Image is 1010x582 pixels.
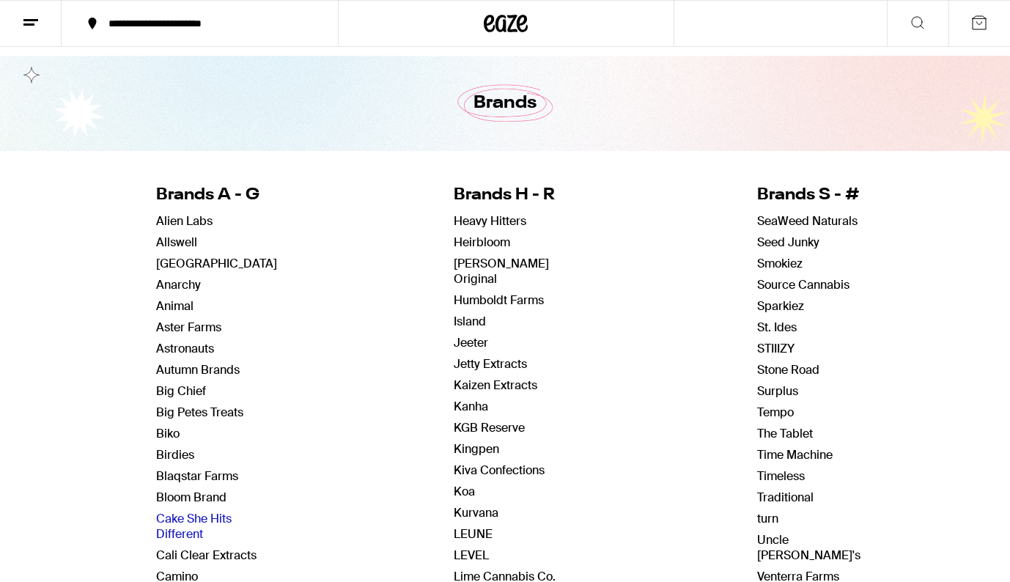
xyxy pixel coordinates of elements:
a: Heavy Hitters [454,213,526,229]
a: St. Ides [757,320,797,335]
a: Uncle [PERSON_NAME]'s [757,532,860,563]
a: Heirbloom [454,235,510,250]
a: Aster Farms [156,320,221,335]
a: Kurvana [454,505,498,520]
h4: Brands H - R [454,184,580,207]
a: Timeless [757,468,805,484]
a: Cali Clear Extracts [156,548,257,563]
a: Kaizen Extracts [454,377,537,393]
a: Alien Labs [156,213,213,229]
a: LEVEL [454,548,489,563]
a: Tempo [757,405,794,420]
a: Surplus [757,383,798,399]
a: Humboldt Farms [454,292,544,308]
a: [PERSON_NAME] Original [454,256,549,287]
a: [GEOGRAPHIC_DATA] [156,256,277,271]
a: Cake She Hits Different [156,511,232,542]
a: Stone Road [757,362,819,377]
a: Time Machine [757,447,833,463]
a: KGB Reserve [454,420,525,435]
a: Kingpen [454,441,499,457]
a: Anarchy [156,277,201,292]
a: Traditional [757,490,814,505]
span: Hi. Need any help? [9,10,106,22]
a: Birdies [156,447,194,463]
a: Bloom Brand [156,490,226,505]
a: Koa [454,484,475,499]
a: Kiva Confections [454,463,545,478]
a: The Tablet [757,426,813,441]
a: SeaWeed Naturals [757,213,858,229]
h1: Brands [473,91,537,116]
a: Kanha [454,399,488,414]
h4: Brands S - # [757,184,860,207]
a: Biko [156,426,180,441]
a: Seed Junky [757,235,819,250]
a: Smokiez [757,256,803,271]
a: Astronauts [156,341,214,356]
a: Sparkiez [757,298,804,314]
a: Island [454,314,486,329]
a: turn [757,511,778,526]
a: Jeeter [454,335,488,350]
a: Source Cannabis [757,277,849,292]
a: Big Petes Treats [156,405,243,420]
a: Autumn Brands [156,362,240,377]
a: LEUNE [454,526,493,542]
a: Blaqstar Farms [156,468,238,484]
a: Big Chief [156,383,206,399]
a: Allswell [156,235,197,250]
a: Jetty Extracts [454,356,527,372]
a: Animal [156,298,193,314]
a: STIIIZY [757,341,795,356]
h4: Brands A - G [156,184,277,207]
